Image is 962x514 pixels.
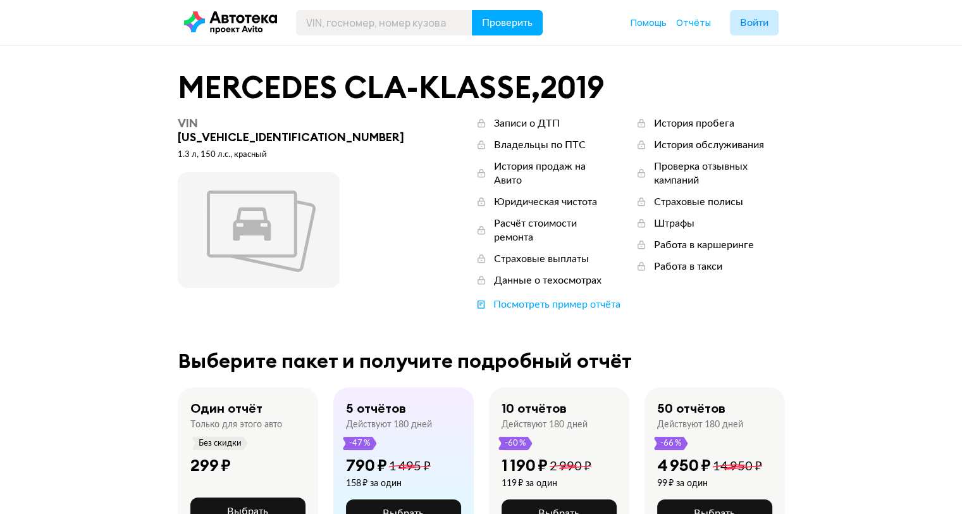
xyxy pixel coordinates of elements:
[178,116,412,144] div: [US_VEHICLE_IDENTIFICATION_NUMBER]
[178,116,198,130] span: VIN
[494,160,609,187] div: История продаж на Авито
[730,10,779,35] button: Войти
[504,437,527,450] span: -60 %
[550,460,591,473] span: 2 990 ₽
[348,437,371,450] span: -47 %
[346,478,431,489] div: 158 ₽ за один
[475,298,620,311] a: Посмотреть пример отчёта
[654,216,694,230] div: Штрафы
[713,460,762,473] span: 14 950 ₽
[296,10,472,35] input: VIN, госномер, номер кузова
[654,116,734,130] div: История пробега
[502,478,591,489] div: 119 ₽ за один
[654,138,764,152] div: История обслуживания
[494,116,560,130] div: Записи о ДТП
[494,252,589,266] div: Страховые выплаты
[676,16,711,29] a: Отчёты
[494,138,586,152] div: Владельцы по ПТС
[472,10,543,35] button: Проверить
[346,419,432,430] div: Действуют 180 дней
[654,160,785,187] div: Проверка отзывных кампаний
[494,216,609,244] div: Расчёт стоимости ремонта
[654,260,722,273] div: Работа в такси
[654,238,754,252] div: Работа в каршеринге
[346,455,387,475] div: 790 ₽
[494,195,597,209] div: Юридическая чистота
[494,273,601,287] div: Данные о техосмотрах
[346,400,406,417] div: 5 отчётов
[190,400,262,417] div: Один отчёт
[178,349,785,372] div: Выберите пакет и получите подробный отчёт
[190,455,231,475] div: 299 ₽
[178,149,412,161] div: 1.3 л, 150 л.c., красный
[502,400,567,417] div: 10 отчётов
[740,18,768,28] span: Войти
[502,455,548,475] div: 1 190 ₽
[660,437,682,450] span: -66 %
[676,16,711,28] span: Отчёты
[657,419,743,430] div: Действуют 180 дней
[190,419,282,430] div: Только для этого авто
[657,400,725,417] div: 50 отчётов
[389,460,431,473] span: 1 495 ₽
[631,16,667,29] a: Помощь
[657,455,711,475] div: 4 950 ₽
[198,437,242,450] span: Без скидки
[482,18,533,28] span: Проверить
[493,298,620,311] div: Посмотреть пример отчёта
[657,478,762,489] div: 99 ₽ за один
[654,195,743,209] div: Страховые полисы
[178,71,785,104] div: MERCEDES CLA-KLASSE , 2019
[502,419,588,430] div: Действуют 180 дней
[631,16,667,28] span: Помощь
